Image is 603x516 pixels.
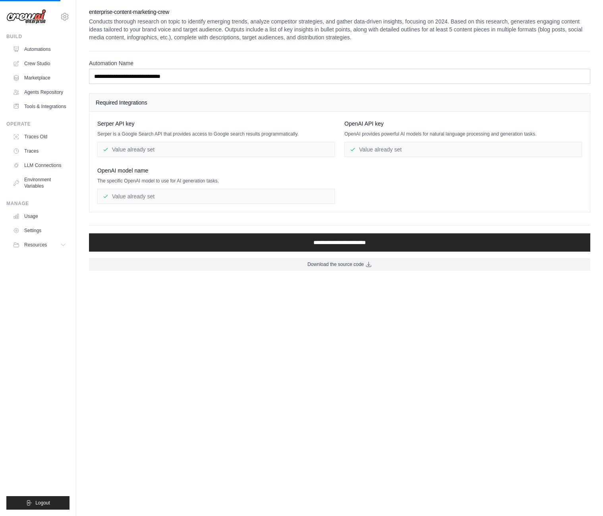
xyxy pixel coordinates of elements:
p: Serper is a Google Search API that provides access to Google search results programmatically. [97,131,335,137]
span: Serper API key [97,120,134,128]
a: Traces Old [10,130,70,143]
span: Download the source code [307,261,364,268]
div: Build [6,33,70,40]
a: Tools & Integrations [10,100,70,113]
p: OpenAI provides powerful AI models for natural language processing and generation tasks. [344,131,582,137]
a: Automations [10,43,70,56]
a: Traces [10,145,70,157]
span: OpenAI model name [97,167,148,175]
a: Download the source code [89,258,590,271]
span: OpenAI API key [344,120,384,128]
div: Manage [6,200,70,207]
div: Value already set [97,189,335,204]
h4: Required Integrations [96,99,584,107]
a: Environment Variables [10,173,70,192]
div: Operate [6,121,70,127]
h2: enterprise-content-marketing-crew [89,8,590,16]
span: Resources [24,242,47,248]
button: Resources [10,239,70,251]
img: Logo [6,9,46,24]
div: Value already set [344,142,582,157]
div: Value already set [97,142,335,157]
a: Crew Studio [10,57,70,70]
p: The specific OpenAI model to use for AI generation tasks. [97,178,335,184]
a: Usage [10,210,70,223]
a: Agents Repository [10,86,70,99]
button: Logout [6,496,70,510]
a: LLM Connections [10,159,70,172]
a: Marketplace [10,72,70,84]
span: Logout [35,500,50,506]
label: Automation Name [89,59,590,67]
p: Conducts thorough research on topic to identify emerging trends, analyze competitor strategies, a... [89,17,590,41]
a: Settings [10,224,70,237]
